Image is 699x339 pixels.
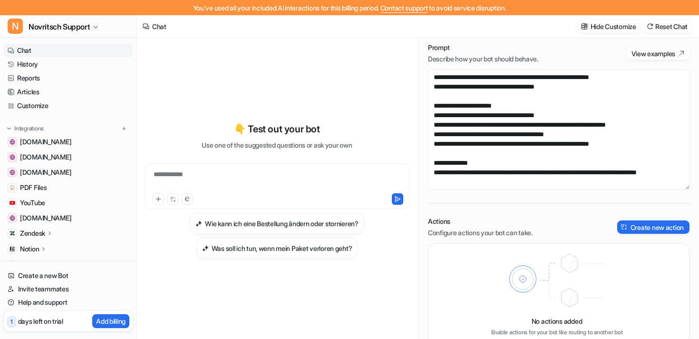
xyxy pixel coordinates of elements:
p: Zendesk [20,229,45,238]
p: Notion [20,244,39,254]
button: Was soll ich tun, wenn mein Paket verloren geht?Was soll ich tun, wenn mein Paket verloren geht? [196,238,358,259]
a: Customize [4,99,133,112]
a: History [4,58,133,71]
a: Reports [4,71,133,85]
span: PDF Files [20,183,47,192]
p: Configure actions your bot can take. [428,228,533,238]
span: [DOMAIN_NAME] [20,213,71,223]
img: eu.novritsch.com [10,139,15,145]
p: Hide Customize [591,21,636,31]
button: Hide Customize [578,20,640,33]
p: Actions [428,217,533,226]
button: Integrations [4,124,47,133]
img: Was soll ich tun, wenn mein Paket verloren geht? [202,245,209,252]
div: Chat [152,21,166,31]
p: 1 [10,318,13,326]
p: Add billing [96,316,126,326]
p: Describe how your bot should behave. [428,54,538,64]
span: [DOMAIN_NAME] [20,137,71,147]
button: Wie kann ich eine Bestellung ändern oder stornieren?Wie kann ich eine Bestellung ändern oder stor... [190,213,364,234]
span: YouTube [20,198,45,208]
button: Reset Chat [644,20,691,33]
button: View examples [627,47,689,60]
p: Integrations [14,125,44,132]
h3: Was soll ich tun, wenn mein Paket verloren geht? [212,243,352,253]
span: N [8,19,23,34]
a: Invite teammates [4,282,133,296]
p: Use one of the suggested questions or ask your own [202,140,352,150]
span: [DOMAIN_NAME] [20,152,71,162]
img: create-action-icon.svg [621,224,628,230]
img: Wie kann ich eine Bestellung ändern oder stornieren? [195,220,202,227]
p: 👇 Test out your bot [234,122,320,136]
a: Help and support [4,296,133,309]
a: YouTubeYouTube [4,196,133,209]
img: expand menu [6,125,12,132]
a: PDF FilesPDF Files [4,181,133,194]
p: days left on trial [18,316,63,326]
p: Enable actions for your bot like routing to another bot [491,328,623,337]
img: reset [647,23,653,30]
button: Add billing [92,314,129,328]
img: menu_add.svg [121,125,127,132]
img: us.novritsch.com [10,154,15,160]
p: No actions added [532,316,582,326]
a: support.novritsch.com[DOMAIN_NAME] [4,166,133,179]
img: YouTube [10,200,15,206]
p: Prompt [428,43,538,52]
p: Slack [20,260,36,269]
img: Zendesk [10,230,15,236]
img: Notion [10,246,15,252]
a: Articles [4,85,133,99]
img: customize [581,23,588,30]
h3: Wie kann ich eine Bestellung ändern oder stornieren? [205,219,358,229]
a: Chat [4,44,133,57]
a: blog.novritsch.com[DOMAIN_NAME] [4,211,133,225]
span: Contact support [380,4,428,12]
a: eu.novritsch.com[DOMAIN_NAME] [4,135,133,149]
a: Create a new Bot [4,269,133,282]
img: PDF Files [10,185,15,190]
img: blog.novritsch.com [10,215,15,221]
span: Novritsch Support [29,20,90,33]
a: us.novritsch.com[DOMAIN_NAME] [4,150,133,164]
button: Create new action [617,220,689,234]
span: [DOMAIN_NAME] [20,168,71,177]
img: support.novritsch.com [10,169,15,175]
